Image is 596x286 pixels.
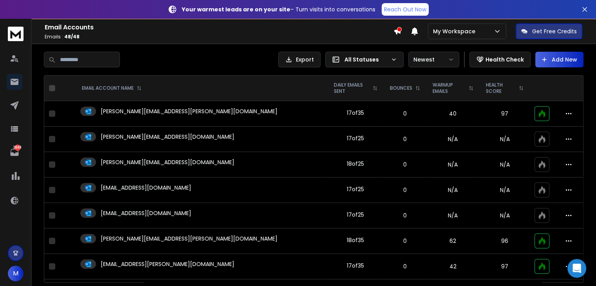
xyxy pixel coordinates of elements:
[344,56,388,63] p: All Statuses
[433,82,466,94] p: WARMUP EMAILS
[480,228,530,254] td: 96
[334,82,370,94] p: DAILY EMAILS SENT
[45,23,393,32] h1: Email Accounts
[426,177,480,203] td: N/A
[426,203,480,228] td: N/A
[532,27,577,35] p: Get Free Credits
[390,85,412,91] p: BOUNCES
[433,27,478,35] p: My Workspace
[426,228,480,254] td: 62
[101,158,234,166] p: [PERSON_NAME][EMAIL_ADDRESS][DOMAIN_NAME]
[64,33,80,40] span: 48 / 48
[388,186,422,194] p: 0
[426,127,480,152] td: N/A
[484,186,525,194] p: N/A
[82,85,141,91] div: EMAIL ACCOUNT NAME
[8,266,24,281] button: M
[516,24,582,39] button: Get Free Credits
[14,145,21,151] p: 2848
[347,160,364,168] div: 18 of 25
[347,185,364,193] div: 17 of 25
[347,211,364,219] div: 17 of 25
[101,184,191,192] p: [EMAIL_ADDRESS][DOMAIN_NAME]
[7,145,22,160] a: 2848
[486,82,516,94] p: HEALTH SCORE
[469,52,531,67] button: Health Check
[388,135,422,143] p: 0
[101,235,277,243] p: [PERSON_NAME][EMAIL_ADDRESS][PERSON_NAME][DOMAIN_NAME]
[480,101,530,127] td: 97
[347,262,364,270] div: 17 of 35
[347,236,364,244] div: 18 of 35
[485,56,524,63] p: Health Check
[8,27,24,41] img: logo
[408,52,459,67] button: Newest
[101,260,234,268] p: [EMAIL_ADDRESS][PERSON_NAME][DOMAIN_NAME]
[101,133,234,141] p: [PERSON_NAME][EMAIL_ADDRESS][DOMAIN_NAME]
[382,3,429,16] a: Reach Out Now
[388,212,422,219] p: 0
[347,109,364,117] div: 17 of 35
[426,101,480,127] td: 40
[480,254,530,279] td: 97
[484,135,525,143] p: N/A
[45,34,393,40] p: Emails :
[101,209,191,217] p: [EMAIL_ADDRESS][DOMAIN_NAME]
[388,262,422,270] p: 0
[484,212,525,219] p: N/A
[535,52,583,67] button: Add New
[278,52,321,67] button: Export
[347,134,364,142] div: 17 of 25
[101,107,277,115] p: [PERSON_NAME][EMAIL_ADDRESS][PERSON_NAME][DOMAIN_NAME]
[388,237,422,245] p: 0
[484,161,525,168] p: N/A
[388,110,422,118] p: 0
[384,5,426,13] p: Reach Out Now
[182,5,375,13] p: – Turn visits into conversations
[426,152,480,177] td: N/A
[567,259,586,278] div: Open Intercom Messenger
[182,5,290,13] strong: Your warmest leads are on your site
[388,161,422,168] p: 0
[426,254,480,279] td: 42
